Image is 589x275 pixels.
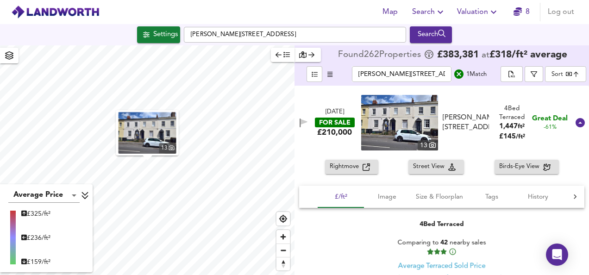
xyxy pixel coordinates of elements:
div: £ 325/ft² [21,209,50,219]
div: 1 Match [466,69,487,79]
span: -61% [544,124,557,131]
span: £ 145 [499,133,525,140]
span: Tags [474,191,509,203]
button: Search [410,26,452,43]
button: Zoom out [276,244,290,257]
button: Street View [408,160,464,174]
button: search [451,67,466,81]
div: Sort [551,70,563,79]
div: Comparing to nearby sales [382,238,502,256]
span: £ 318 / ft² average [489,50,567,60]
span: Size & Floorplan [416,191,463,203]
img: property thumbnail [119,112,176,154]
button: 8 [507,3,536,21]
span: Rightmove [330,162,363,172]
div: 13 [418,140,438,150]
div: Average Price [8,188,80,203]
span: Street View [413,162,448,172]
div: Found 262 Propert ies [338,50,423,60]
button: Log out [544,3,578,21]
div: £210,000 [317,127,352,137]
div: Sort [545,66,586,82]
div: Search [412,29,450,41]
button: Map [375,3,405,21]
div: Open Intercom Messenger [546,244,568,266]
div: [DATE]FOR SALE£210,000 property thumbnail 13 [PERSON_NAME][STREET_ADDRESS]4Bed Terraced1,447ft²£1... [294,86,589,160]
span: Log out [548,6,574,19]
div: Run Your Search [410,26,452,43]
div: FOR SALE [315,118,355,127]
button: property thumbnail 13 [116,110,179,156]
span: Valuation [457,6,499,19]
div: [PERSON_NAME][STREET_ADDRESS] [443,113,489,133]
button: Find my location [276,212,290,225]
span: History [520,191,556,203]
span: £ 383,381 [437,50,479,60]
div: £ 159/ft² [21,257,50,267]
span: at [482,51,489,60]
span: 1,447 [499,123,518,130]
a: 8 [514,6,530,19]
span: Map [379,6,401,19]
button: Valuation [453,3,503,21]
div: [DATE] [326,108,344,117]
div: £ 236/ft² [21,233,50,243]
div: 13 [159,143,176,154]
img: logo [11,5,100,19]
input: Text Filter... [352,66,451,82]
a: property thumbnail 13 [119,112,176,154]
div: Settings [153,29,178,41]
span: 42 [440,239,448,246]
div: Average Terraced Sold Price [398,262,485,271]
svg: Show Details [575,117,586,128]
button: Zoom in [276,230,290,244]
div: Click to configure Search Settings [137,26,180,43]
button: Rightmove [325,160,378,174]
a: property thumbnail 13 [361,95,438,150]
button: Reset bearing to north [276,257,290,270]
div: 4 Bed Terraced [493,104,531,122]
button: Birds-Eye View [495,160,559,174]
span: Search [412,6,446,19]
span: Birds-Eye View [499,162,543,172]
span: ft² [518,124,525,130]
span: Great Deal [532,114,568,124]
span: / ft² [516,134,525,140]
button: Settings [137,26,180,43]
input: Enter a location... [184,27,406,43]
span: £/ft² [323,191,358,203]
button: Search [408,3,450,21]
span: Image [370,191,405,203]
img: property thumbnail [361,95,438,150]
div: split button [501,66,523,82]
div: 4 Bed Terraced [420,219,464,229]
